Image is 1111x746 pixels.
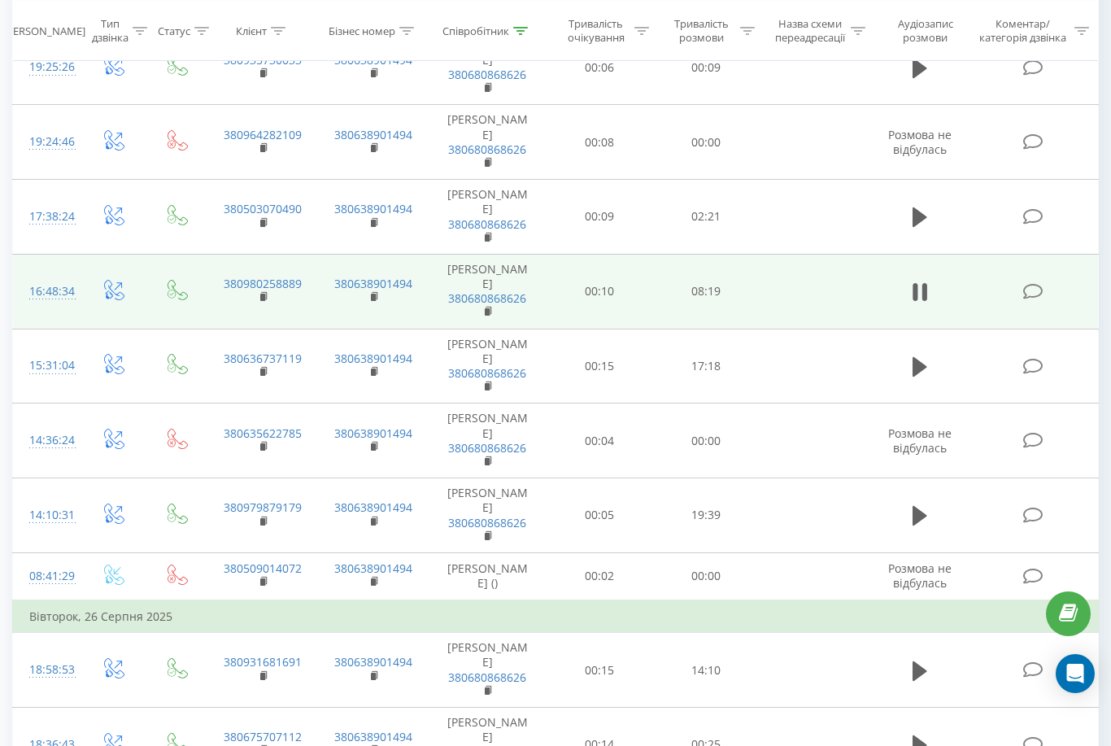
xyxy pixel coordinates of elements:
div: 15:31:04 [29,350,64,382]
td: 19:39 [653,478,759,553]
div: 18:58:53 [29,654,64,686]
td: 00:10 [547,254,652,329]
a: 380980258889 [224,276,302,291]
a: 380509014072 [224,561,302,576]
a: 380680868626 [448,670,526,685]
td: 00:15 [547,329,652,404]
div: 17:38:24 [29,201,64,233]
a: 380680868626 [448,515,526,530]
a: 380964282109 [224,127,302,142]
td: Вівторок, 26 Серпня 2025 [13,600,1099,633]
a: 380503070490 [224,201,302,216]
div: Назва схеми переадресації [773,17,847,45]
td: [PERSON_NAME] [428,180,547,255]
a: 380638901494 [334,561,412,576]
a: 380680868626 [448,290,526,306]
div: 14:36:24 [29,425,64,456]
a: 380680868626 [448,67,526,82]
div: Open Intercom Messenger [1056,654,1095,693]
a: 380635622785 [224,425,302,441]
td: 08:19 [653,254,759,329]
div: Статус [158,24,190,37]
td: 00:04 [547,404,652,478]
a: 380935730033 [224,52,302,68]
td: 00:06 [547,30,652,105]
div: 08:41:29 [29,561,64,592]
a: 380680868626 [448,440,526,456]
div: Аудіозапис розмови [884,17,967,45]
a: 380638901494 [334,425,412,441]
div: Бізнес номер [329,24,395,37]
a: 380979879179 [224,500,302,515]
div: Коментар/категорія дзвінка [975,17,1070,45]
a: 380638901494 [334,351,412,366]
td: 00:05 [547,478,652,553]
td: 00:08 [547,105,652,180]
div: 19:25:26 [29,51,64,83]
a: 380675707112 [224,729,302,744]
a: 380638901494 [334,52,412,68]
div: Клієнт [236,24,267,37]
td: 00:00 [653,552,759,600]
div: Тривалість очікування [561,17,630,45]
div: 19:24:46 [29,126,64,158]
div: Співробітник [442,24,509,37]
span: Розмова не відбулась [888,127,952,157]
td: [PERSON_NAME] [428,30,547,105]
a: 380931681691 [224,654,302,670]
td: 00:00 [653,404,759,478]
a: 380636737119 [224,351,302,366]
a: 380680868626 [448,365,526,381]
td: [PERSON_NAME] [428,478,547,553]
td: [PERSON_NAME] [428,329,547,404]
td: 00:15 [547,633,652,708]
a: 380638901494 [334,127,412,142]
a: 380638901494 [334,201,412,216]
td: [PERSON_NAME] [428,633,547,708]
div: Тривалість розмови [668,17,736,45]
td: 17:18 [653,329,759,404]
a: 380638901494 [334,276,412,291]
div: Тип дзвінка [92,17,129,45]
td: [PERSON_NAME] () [428,552,547,600]
div: 16:48:34 [29,276,64,308]
td: 00:09 [653,30,759,105]
td: 00:00 [653,105,759,180]
a: 380638901494 [334,654,412,670]
td: 00:09 [547,180,652,255]
div: [PERSON_NAME] [3,24,85,37]
td: [PERSON_NAME] [428,105,547,180]
span: Розмова не відбулась [888,425,952,456]
a: 380680868626 [448,216,526,232]
td: 00:02 [547,552,652,600]
td: [PERSON_NAME] [428,404,547,478]
div: 14:10:31 [29,500,64,531]
span: Розмова не відбулась [888,561,952,591]
a: 380638901494 [334,500,412,515]
a: 380638901494 [334,729,412,744]
td: 14:10 [653,633,759,708]
td: 02:21 [653,180,759,255]
td: [PERSON_NAME] [428,254,547,329]
a: 380680868626 [448,142,526,157]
